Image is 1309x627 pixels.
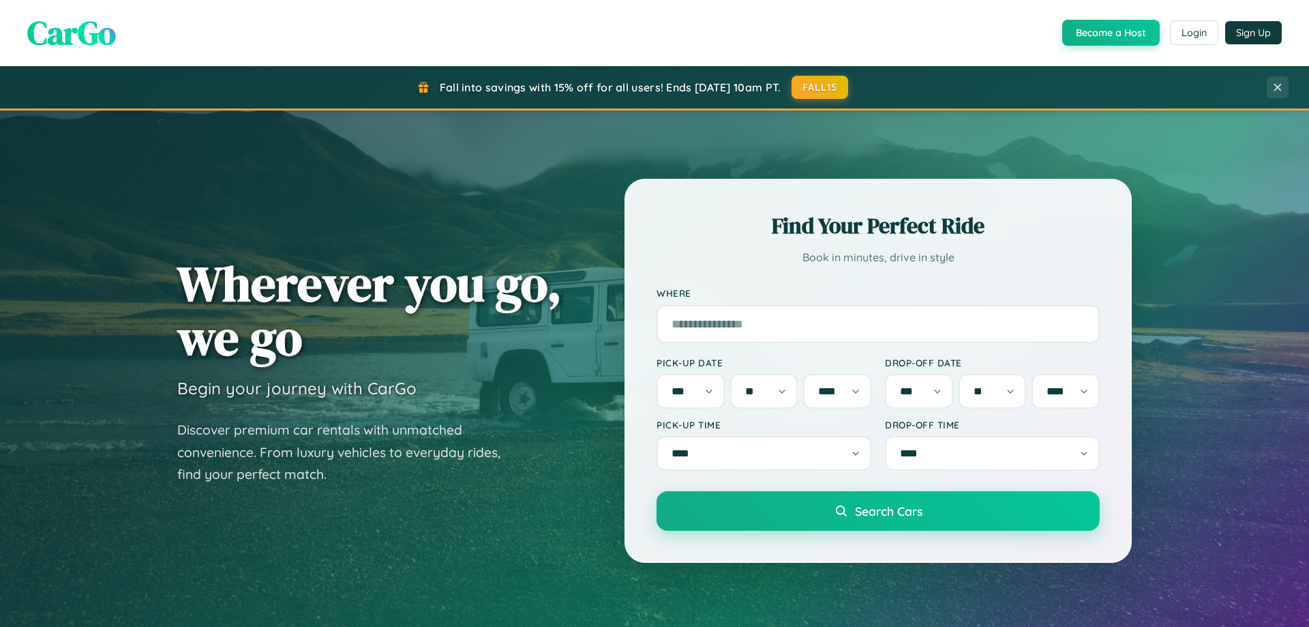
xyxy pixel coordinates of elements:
button: Search Cars [657,491,1100,531]
p: Book in minutes, drive in style [657,248,1100,267]
span: Search Cars [855,504,922,519]
label: Pick-up Time [657,419,871,431]
label: Drop-off Time [885,419,1100,431]
button: Login [1170,20,1218,45]
h2: Find Your Perfect Ride [657,211,1100,241]
span: CarGo [27,10,116,55]
button: FALL15 [792,76,849,99]
p: Discover premium car rentals with unmatched convenience. From luxury vehicles to everyday rides, ... [177,419,518,486]
button: Sign Up [1225,21,1282,44]
label: Where [657,288,1100,300]
h1: Wherever you go, we go [177,257,562,364]
label: Drop-off Date [885,357,1100,368]
button: Become a Host [1062,20,1160,46]
span: Fall into savings with 15% off for all users! Ends [DATE] 10am PT. [440,81,781,94]
h3: Begin your journey with CarGo [177,378,417,398]
label: Pick-up Date [657,357,871,368]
